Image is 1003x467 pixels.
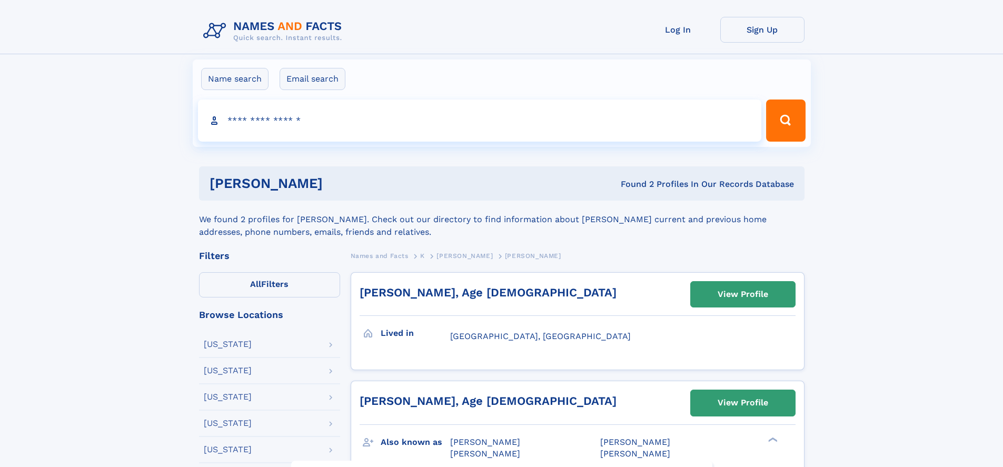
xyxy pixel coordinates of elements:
[199,272,340,297] label: Filters
[636,17,720,43] a: Log In
[450,449,520,459] span: [PERSON_NAME]
[201,68,269,90] label: Name search
[420,252,425,260] span: K
[436,249,493,262] a: [PERSON_NAME]
[199,201,805,239] div: We found 2 profiles for [PERSON_NAME]. Check out our directory to find information about [PERSON_...
[204,445,252,454] div: [US_STATE]
[204,340,252,349] div: [US_STATE]
[766,100,805,142] button: Search Button
[204,419,252,428] div: [US_STATE]
[360,286,617,299] a: [PERSON_NAME], Age [DEMOGRAPHIC_DATA]
[210,177,472,190] h1: [PERSON_NAME]
[718,282,768,306] div: View Profile
[436,252,493,260] span: [PERSON_NAME]
[420,249,425,262] a: K
[450,331,631,341] span: [GEOGRAPHIC_DATA], [GEOGRAPHIC_DATA]
[351,249,409,262] a: Names and Facts
[360,394,617,408] a: [PERSON_NAME], Age [DEMOGRAPHIC_DATA]
[381,433,450,451] h3: Also known as
[280,68,345,90] label: Email search
[691,282,795,307] a: View Profile
[766,436,778,443] div: ❯
[204,393,252,401] div: [US_STATE]
[199,310,340,320] div: Browse Locations
[198,100,762,142] input: search input
[720,17,805,43] a: Sign Up
[450,437,520,447] span: [PERSON_NAME]
[381,324,450,342] h3: Lived in
[204,366,252,375] div: [US_STATE]
[199,17,351,45] img: Logo Names and Facts
[600,437,670,447] span: [PERSON_NAME]
[718,391,768,415] div: View Profile
[505,252,561,260] span: [PERSON_NAME]
[199,251,340,261] div: Filters
[691,390,795,415] a: View Profile
[250,279,261,289] span: All
[472,178,794,190] div: Found 2 Profiles In Our Records Database
[600,449,670,459] span: [PERSON_NAME]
